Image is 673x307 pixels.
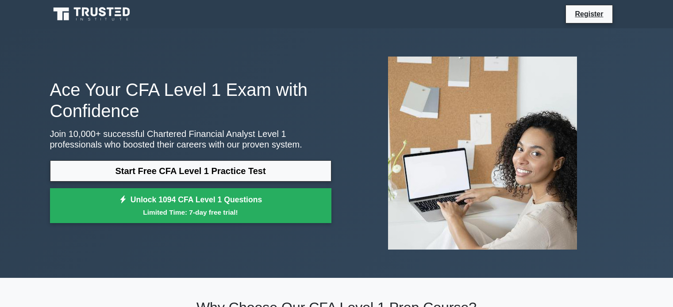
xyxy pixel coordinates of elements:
a: Start Free CFA Level 1 Practice Test [50,160,331,182]
a: Unlock 1094 CFA Level 1 QuestionsLimited Time: 7-day free trial! [50,188,331,224]
h1: Ace Your CFA Level 1 Exam with Confidence [50,79,331,121]
small: Limited Time: 7-day free trial! [61,207,320,217]
a: Register [569,8,608,19]
p: Join 10,000+ successful Chartered Financial Analyst Level 1 professionals who boosted their caree... [50,129,331,150]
